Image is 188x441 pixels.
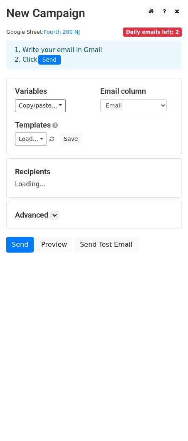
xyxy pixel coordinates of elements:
[15,167,173,189] div: Loading...
[36,237,72,253] a: Preview
[38,55,61,65] span: Send
[74,237,138,253] a: Send Test Email
[6,237,34,253] a: Send
[15,167,173,176] h5: Recipients
[44,29,80,35] a: Fourth 200 NJ
[15,120,51,129] a: Templates
[100,87,173,96] h5: Email column
[15,87,88,96] h5: Variables
[123,29,182,35] a: Daily emails left: 2
[6,29,80,35] small: Google Sheet:
[6,6,182,20] h2: New Campaign
[15,99,66,112] a: Copy/paste...
[8,45,180,65] div: 1. Write your email in Gmail 2. Click
[123,28,182,37] span: Daily emails left: 2
[60,133,82,145] button: Save
[15,210,173,220] h5: Advanced
[15,133,47,145] a: Load...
